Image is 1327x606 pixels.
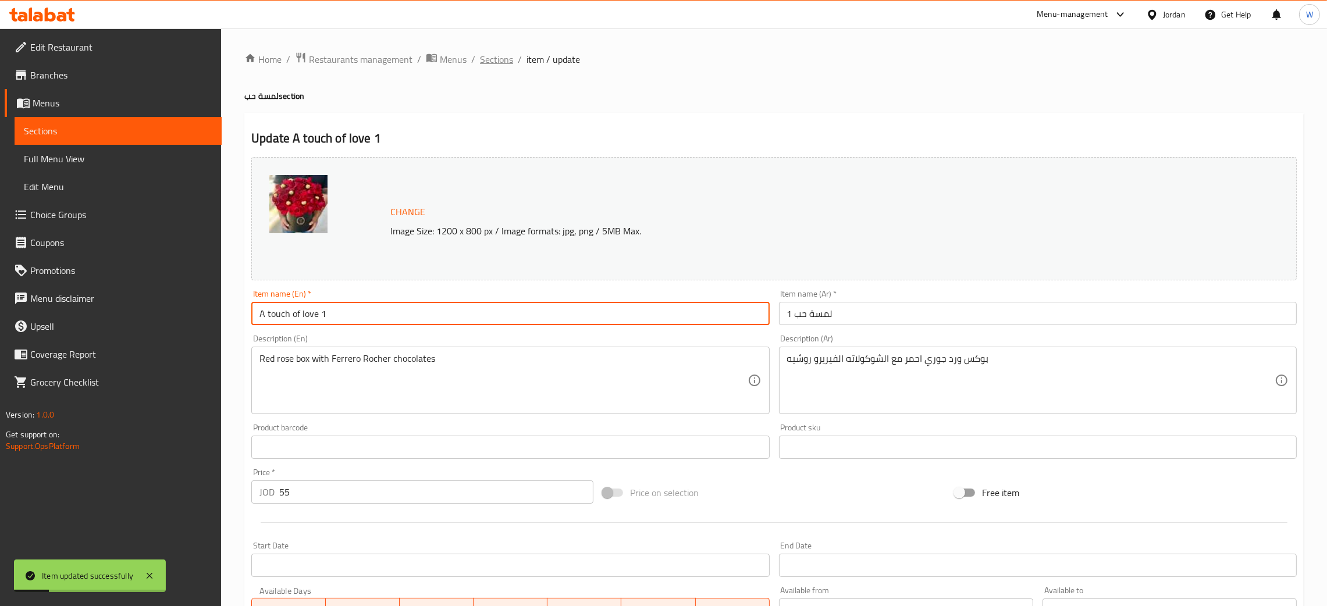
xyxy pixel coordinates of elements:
[244,52,1304,67] nav: breadcrumb
[30,236,212,249] span: Coupons
[5,201,222,229] a: Choice Groups
[390,204,425,220] span: Change
[779,302,1297,325] input: Enter name Ar
[5,256,222,284] a: Promotions
[15,173,222,201] a: Edit Menu
[24,124,212,138] span: Sections
[30,347,212,361] span: Coverage Report
[286,52,290,66] li: /
[24,152,212,166] span: Full Menu View
[33,96,212,110] span: Menus
[24,180,212,194] span: Edit Menu
[295,52,412,67] a: Restaurants management
[5,61,222,89] a: Branches
[1306,8,1313,21] span: W
[1037,8,1108,22] div: Menu-management
[259,353,747,408] textarea: Red rose box with Ferrero Rocher chocolates
[1163,8,1186,21] div: Jordan
[426,52,467,67] a: Menus
[259,485,275,499] p: JOD
[30,263,212,277] span: Promotions
[30,68,212,82] span: Branches
[6,439,80,454] a: Support.OpsPlatform
[309,52,412,66] span: Restaurants management
[417,52,421,66] li: /
[15,145,222,173] a: Full Menu View
[630,486,699,500] span: Price on selection
[15,117,222,145] a: Sections
[787,353,1275,408] textarea: بوكس ورد جوري احمر مع الشوكولاته الفيريرو روشيه
[5,284,222,312] a: Menu disclaimer
[36,407,54,422] span: 1.0.0
[526,52,580,66] span: item / update
[518,52,522,66] li: /
[269,175,328,233] img: WhatsApp_Image_20250827_a638918794460049423.jpeg
[251,302,769,325] input: Enter name En
[480,52,513,66] a: Sections
[30,291,212,305] span: Menu disclaimer
[30,208,212,222] span: Choice Groups
[30,40,212,54] span: Edit Restaurant
[440,52,467,66] span: Menus
[982,486,1019,500] span: Free item
[5,368,222,396] a: Grocery Checklist
[779,436,1297,459] input: Please enter product sku
[5,229,222,256] a: Coupons
[251,436,769,459] input: Please enter product barcode
[5,340,222,368] a: Coverage Report
[386,200,430,224] button: Change
[244,52,282,66] a: Home
[6,427,59,442] span: Get support on:
[471,52,475,66] li: /
[30,375,212,389] span: Grocery Checklist
[30,319,212,333] span: Upsell
[279,480,593,504] input: Please enter price
[5,33,222,61] a: Edit Restaurant
[251,130,1297,147] h2: Update A touch of love 1
[6,407,34,422] span: Version:
[386,224,1143,238] p: Image Size: 1200 x 800 px / Image formats: jpg, png / 5MB Max.
[42,569,133,582] div: Item updated successfully
[244,90,1304,102] h4: لمسة حب section
[5,312,222,340] a: Upsell
[5,89,222,117] a: Menus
